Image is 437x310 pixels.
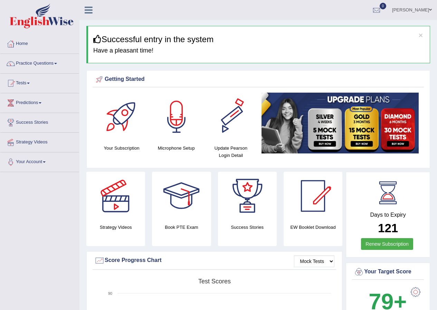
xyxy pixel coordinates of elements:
[152,224,211,231] h4: Book PTE Exam
[93,35,425,44] h3: Successful entry in the system
[98,144,145,152] h4: Your Subscription
[354,267,422,277] div: Your Target Score
[94,74,422,85] div: Getting Started
[354,212,422,218] h4: Days to Expiry
[198,278,231,285] tspan: Test scores
[0,74,79,91] a: Tests
[207,144,255,159] h4: Update Pearson Login Detail
[378,221,398,235] b: 121
[262,93,419,153] img: small5.jpg
[93,47,425,54] h4: Have a pleasant time!
[0,34,79,51] a: Home
[0,113,79,130] a: Success Stories
[0,54,79,71] a: Practice Questions
[0,133,79,150] a: Strategy Videos
[0,93,79,111] a: Predictions
[0,152,79,170] a: Your Account
[152,144,200,152] h4: Microphone Setup
[419,31,423,39] button: ×
[361,238,413,250] a: Renew Subscription
[284,224,342,231] h4: EW Booklet Download
[108,291,112,295] text: 90
[94,255,334,266] div: Score Progress Chart
[86,224,145,231] h4: Strategy Videos
[380,3,387,9] span: 0
[218,224,277,231] h4: Success Stories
